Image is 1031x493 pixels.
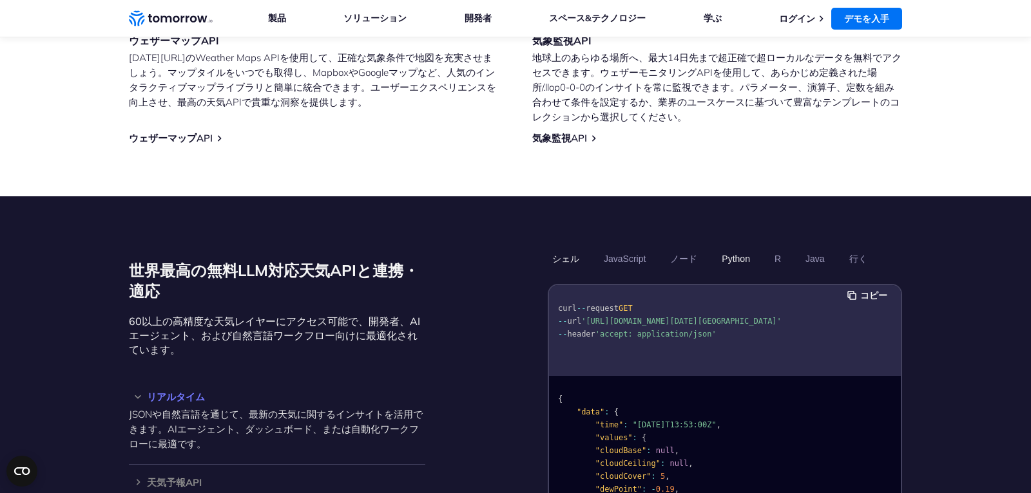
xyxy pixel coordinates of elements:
span: curl [558,304,577,313]
a: ホームリンク [129,9,213,28]
h3: ウェザーマップAPI [129,33,269,48]
span: url [567,317,581,326]
span: null [670,459,688,468]
span: , [717,420,721,429]
span: : [633,433,637,442]
a: 製品 [268,12,286,24]
span: : [604,407,609,416]
a: ウェザーマップAPI [129,132,213,145]
button: Python [717,248,755,270]
button: ノード [666,248,702,270]
h2: 世界最高の無料LLM対応天気APIと連携・適応 [129,261,425,302]
span: "data" [577,407,604,416]
button: Java [801,248,829,270]
h3: 天気予報API [129,478,425,487]
a: 気象監視API [532,132,587,145]
span: 'accept: application/json' [595,330,717,339]
a: 学ぶ [704,12,722,24]
span: request [586,304,619,313]
span: -- [577,304,586,313]
span: { [614,407,619,416]
span: { [642,433,646,442]
h3: リアルタイム [129,392,425,402]
span: header [567,330,595,339]
span: null [656,446,675,455]
span: "cloudCeiling" [595,459,660,468]
span: "values" [595,433,633,442]
a: ソリューション [343,12,407,24]
a: スペース&テクノロジー [549,12,646,24]
span: { [558,395,563,404]
span: , [665,472,670,481]
span: : [651,472,656,481]
p: 地球上のあらゆる場所へ、最大14日先まで超正確で超ローカルなデータを無料でアクセスできます。ウェザーモニタリングAPIを使用して、あらかじめ定義された場所/.llop0-0-0のインサイトを常に... [532,50,902,124]
p: [DATE][URL]のWeather Maps APIを使用して、正確な気象条件で地図を充実させましょう。マップタイルをいつでも取得し、MapboxやGoogleマップなど、人気のインタラクテ... [129,50,499,109]
span: GET [619,304,633,313]
p: 60以上の高精度な天気レイヤーにアクセス可能で、開発者、AIエージェント、および自然言語ワークフロー向けに最適化されています。 [129,315,425,357]
span: 5 [660,472,665,481]
span: "cloudCover" [595,472,651,481]
span: '[URL][DOMAIN_NAME][DATE][GEOGRAPHIC_DATA]' [581,317,782,326]
a: 開発者 [465,12,492,24]
span: -- [558,330,567,339]
h3: 気象監視API [532,33,656,48]
span: , [675,446,679,455]
button: シェル [548,248,584,270]
span: : [660,459,665,468]
button: JavaScript [599,248,650,270]
span: "time" [595,420,623,429]
span: "cloudBase" [595,446,646,455]
a: デモを入手 [831,8,902,30]
button: CMPウィジェットを開く [6,456,37,487]
span: , [688,459,693,468]
button: コピー [847,288,891,302]
button: 行く [845,248,872,270]
p: JSONや自然言語を通じて、最新の天気に関するインサイトを活用できます。AIエージェント、ダッシュボード、または自動化ワークフローに最適です。 [129,407,425,451]
span: : [646,446,651,455]
span: "[DATE]T13:53:00Z" [633,420,717,429]
a: ログイン [779,13,815,24]
span: -- [558,317,567,326]
button: R [770,248,785,270]
span: : [623,420,628,429]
